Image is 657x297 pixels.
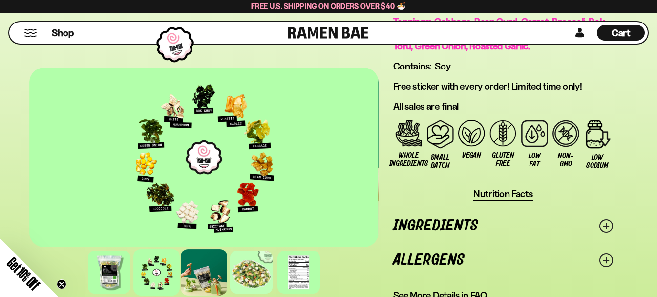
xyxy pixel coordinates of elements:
span: Free U.S. Shipping on Orders over $40 🍜 [251,1,406,11]
span: Small Batch [429,153,451,170]
span: Whole Ingredients [389,151,428,168]
span: Get 10% Off [4,254,42,293]
span: Nutrition Facts [473,188,533,200]
p: All sales are final [393,100,613,113]
a: Allergens [393,243,613,277]
span: Free sticker with every order! Limited time only! [393,80,582,92]
span: Vegan [462,151,481,160]
span: Low Fat [524,152,545,168]
span: Shop [52,26,74,40]
button: Nutrition Facts [473,188,533,201]
a: Shop [52,25,74,41]
button: Close teaser [57,279,66,289]
a: Ingredients [393,209,613,243]
a: Cart [597,22,645,44]
button: Mobile Menu Trigger [24,29,37,37]
span: Low Sodium [586,153,609,170]
span: Non-GMO [555,152,576,168]
span: Gluten Free [492,151,514,168]
span: Cart [612,27,631,39]
span: Contains: Soy [393,60,451,72]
